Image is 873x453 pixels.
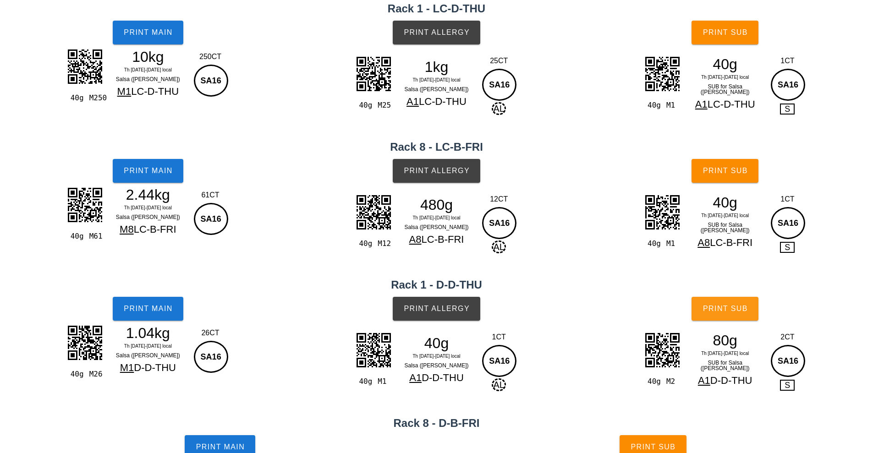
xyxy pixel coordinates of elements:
h2: Rack 1 - LC-D-THU [5,0,868,17]
span: LC-B-FRI [422,234,464,245]
button: Print Allergy [393,21,480,44]
div: SA16 [194,341,228,373]
span: Th [DATE]-[DATE] local [412,215,460,220]
button: Print Main [113,21,183,44]
div: Salsa ([PERSON_NAME]) [108,213,188,222]
span: Th [DATE]-[DATE] local [124,205,172,210]
div: 1kg [397,60,477,74]
span: Print Sub [630,443,675,451]
div: M25 [374,99,393,111]
div: 250CT [192,51,230,62]
span: LC-D-THU [419,96,467,107]
span: Th [DATE]-[DATE] local [412,77,460,82]
div: 40g [355,238,374,250]
span: M1 [117,86,132,97]
span: AL [492,102,505,115]
span: D-D-THU [422,372,464,383]
div: 40g [66,368,85,380]
div: 1.04kg [108,326,188,340]
img: AAAAAElFTkSuQmCC [62,182,108,228]
h2: Rack 8 - D-B-FRI [5,415,868,431]
div: 80g [685,333,765,347]
div: 40g [355,99,374,111]
span: Print Sub [703,167,748,175]
div: 40g [355,376,374,388]
span: A1 [695,98,708,110]
span: Print Sub [703,305,748,313]
div: 61CT [192,190,230,201]
span: Print Allergy [403,305,470,313]
button: Print Sub [692,21,758,44]
span: Th [DATE]-[DATE] local [124,67,172,72]
span: Th [DATE]-[DATE] local [701,213,749,218]
span: LC-B-FRI [134,224,176,235]
span: S [780,104,795,115]
span: Print Allergy [403,28,470,37]
div: SA16 [482,69,516,101]
img: 1DxAAAAAElFTkSuQmCC [351,51,396,97]
div: 40g [644,376,663,388]
span: LC-D-THU [131,86,179,97]
div: 2.44kg [108,188,188,202]
span: D-D-THU [134,362,176,373]
span: Th [DATE]-[DATE] local [701,75,749,80]
div: 40g [685,196,765,209]
div: 40g [66,92,85,104]
img: ECOM+3cJLbwAAAABJRU5ErkJggg== [351,327,396,373]
div: Salsa ([PERSON_NAME]) [397,361,477,370]
div: SA16 [771,69,805,101]
div: M61 [86,230,104,242]
div: 40g [644,99,663,111]
div: SA16 [194,65,228,97]
div: 40g [397,336,477,350]
div: 480g [397,198,477,212]
div: SUB for Salsa ([PERSON_NAME]) [685,358,765,373]
div: 25CT [480,55,518,66]
span: A8 [409,234,422,245]
div: Salsa ([PERSON_NAME]) [397,223,477,232]
button: Print Allergy [393,297,480,321]
span: A1 [406,96,419,107]
div: Salsa ([PERSON_NAME]) [397,85,477,94]
div: SUB for Salsa ([PERSON_NAME]) [685,82,765,97]
div: M1 [663,238,681,250]
span: Th [DATE]-[DATE] local [412,354,460,359]
span: Print Main [123,167,173,175]
button: Print Allergy [393,159,480,183]
span: S [780,380,795,391]
img: AEGHJGrVeqzRAC1kDlnAB+XGA7IV1ZETvPCCx1WQFyDoEQMoftkuUQsgTb3IdCyBy2S5ZDyBJscx8KIXPYLlkOIUuwzX0ohMx... [639,327,685,373]
span: D-D-THU [710,375,752,386]
span: LC-D-THU [708,98,755,110]
h2: Rack 8 - LC-B-FRI [5,139,868,155]
span: M1 [120,362,134,373]
span: A1 [698,375,710,386]
div: M26 [86,368,104,380]
span: A1 [409,372,422,383]
span: Print Main [195,443,245,451]
span: A8 [697,237,710,248]
span: S [780,242,795,253]
div: M250 [86,92,104,104]
button: Print Sub [692,297,758,321]
div: 1CT [769,194,807,205]
h2: Rack 1 - D-D-THU [5,277,868,293]
span: LC-B-FRI [710,237,752,248]
img: ivOWmTsCwKovYkx5PKhbkIvofIyGkUIAEYNISK8LJhkD7P3GX1QGAtCM7u6w9SYRbWpYNhJS2tQkh4LOxdrmYCpGpTYa3dFl+... [639,189,685,235]
span: Print Main [123,305,173,313]
span: AL [492,378,505,391]
span: Th [DATE]-[DATE] local [701,351,749,356]
div: Salsa ([PERSON_NAME]) [108,75,188,84]
div: M1 [663,99,681,111]
div: SA16 [771,345,805,377]
div: SA16 [194,203,228,235]
img: VBJApJF0Skicid6v9RQgjAttlDYGsw3LvKnyIImBCCUqONCWkEm1xlQghKjTYmpBFscpUJISg12piQRrDJVSaEoNRoY0IawSZ... [351,189,396,235]
img: myph4gc5NVKxAVghPNToaQvuSsTyYxopX9lkU2ITZqPVZ7SIAQCoNNgDzFmMoQUeuYCwoEiCDWDtMA2aGysEeACGLtMA2QHSo... [62,320,108,366]
div: 40g [66,230,85,242]
button: Print Sub [692,159,758,183]
div: 1CT [480,332,518,343]
div: SA16 [771,207,805,239]
div: SA16 [482,207,516,239]
span: AL [492,240,505,253]
span: Print Main [123,28,173,37]
img: AHMPdz5EHs6gAAAAAElFTkSuQmCC [62,44,108,89]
